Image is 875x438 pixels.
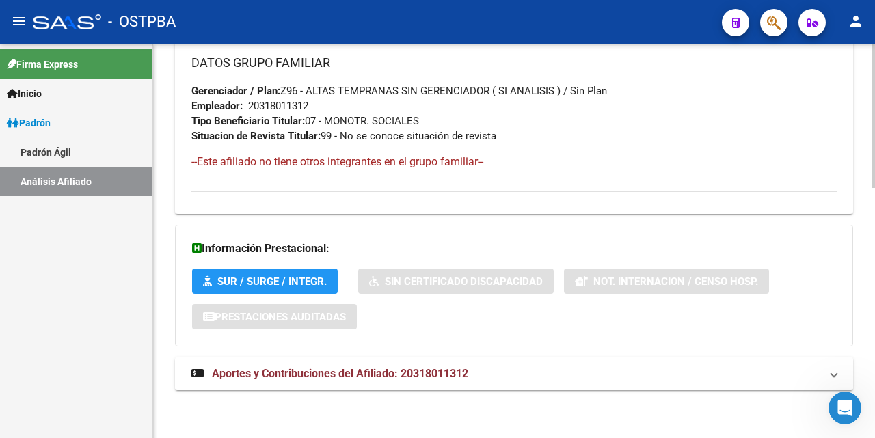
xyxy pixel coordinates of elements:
[191,85,280,97] strong: Gerenciador / Plan:
[191,100,243,112] strong: Empleador:
[192,304,357,329] button: Prestaciones Auditadas
[108,7,176,37] span: - OSTPBA
[215,311,346,323] span: Prestaciones Auditadas
[7,86,42,101] span: Inicio
[385,275,543,288] span: Sin Certificado Discapacidad
[212,367,468,380] span: Aportes y Contribuciones del Afiliado: 20318011312
[191,115,305,127] strong: Tipo Beneficiario Titular:
[191,130,321,142] strong: Situacion de Revista Titular:
[11,13,27,29] mat-icon: menu
[191,154,837,169] h4: --Este afiliado no tiene otros integrantes en el grupo familiar--
[191,115,419,127] span: 07 - MONOTR. SOCIALES
[217,275,327,288] span: SUR / SURGE / INTEGR.
[191,130,496,142] span: 99 - No se conoce situación de revista
[191,85,607,97] span: Z96 - ALTAS TEMPRANAS SIN GERENCIADOR ( SI ANALISIS ) / Sin Plan
[829,392,861,424] iframe: Intercom live chat
[848,13,864,29] mat-icon: person
[564,269,769,294] button: Not. Internacion / Censo Hosp.
[175,357,853,390] mat-expansion-panel-header: Aportes y Contribuciones del Afiliado: 20318011312
[7,115,51,131] span: Padrón
[192,239,836,258] h3: Información Prestacional:
[593,275,758,288] span: Not. Internacion / Censo Hosp.
[248,98,308,113] div: 20318011312
[7,57,78,72] span: Firma Express
[358,269,554,294] button: Sin Certificado Discapacidad
[191,53,837,72] h3: DATOS GRUPO FAMILIAR
[192,269,338,294] button: SUR / SURGE / INTEGR.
